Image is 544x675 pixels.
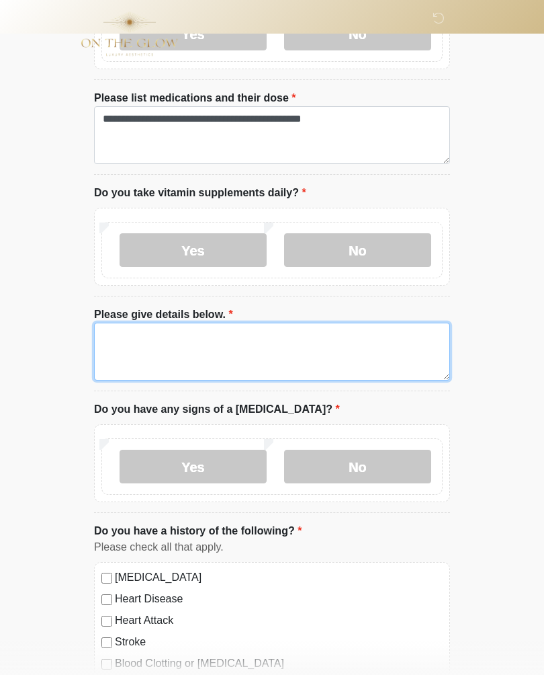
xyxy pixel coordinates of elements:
[94,523,302,539] label: Do you have a history of the following?
[94,539,450,555] div: Please check all that apply.
[115,656,443,672] label: Blood Clotting or [MEDICAL_DATA]
[101,637,112,648] input: Stroke
[94,307,233,323] label: Please give details below.
[81,10,179,57] img: On The Glow Logo
[115,634,443,650] label: Stroke
[101,573,112,584] input: [MEDICAL_DATA]
[94,90,296,106] label: Please list medications and their dose
[284,450,431,483] label: No
[94,185,306,201] label: Do you take vitamin supplements daily?
[101,616,112,627] input: Heart Attack
[94,401,340,418] label: Do you have any signs of a [MEDICAL_DATA]?
[115,591,443,607] label: Heart Disease
[115,569,443,586] label: [MEDICAL_DATA]
[101,594,112,605] input: Heart Disease
[284,233,431,267] label: No
[115,612,443,629] label: Heart Attack
[120,233,267,267] label: Yes
[120,450,267,483] label: Yes
[101,659,112,670] input: Blood Clotting or [MEDICAL_DATA]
